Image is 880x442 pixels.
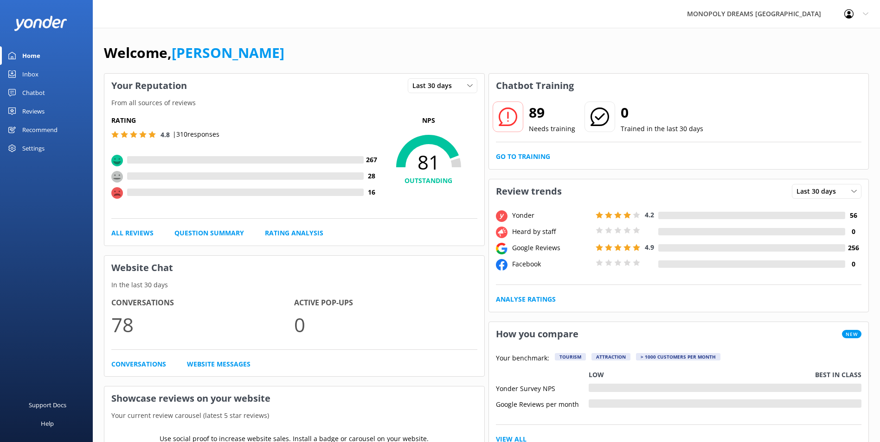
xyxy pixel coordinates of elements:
[845,259,861,269] h4: 0
[364,155,380,165] h4: 267
[555,353,586,360] div: Tourism
[842,330,861,338] span: New
[529,101,575,124] h2: 89
[529,124,575,134] p: Needs training
[22,83,45,102] div: Chatbot
[104,280,484,290] p: In the last 30 days
[380,151,477,174] span: 81
[510,259,593,269] div: Facebook
[489,179,569,203] h3: Review trends
[294,297,477,309] h4: Active Pop-ups
[29,396,66,414] div: Support Docs
[104,386,484,410] h3: Showcase reviews on your website
[510,227,593,237] div: Heard by staff
[815,370,861,380] p: Best in class
[591,353,630,360] div: Attraction
[364,187,380,197] h4: 16
[845,227,861,237] h4: 0
[496,353,549,364] p: Your benchmark:
[380,176,477,186] h4: OUTSTANDING
[173,129,219,139] p: | 310 responses
[22,65,39,83] div: Inbox
[496,152,550,162] a: Go to Training
[489,322,585,346] h3: How you compare
[621,101,703,124] h2: 0
[510,243,593,253] div: Google Reviews
[187,359,251,369] a: Website Messages
[364,171,380,181] h4: 28
[111,297,294,309] h4: Conversations
[510,210,593,221] div: Yonder
[589,370,604,380] p: Low
[489,74,581,98] h3: Chatbot Training
[111,115,380,126] h5: Rating
[104,42,284,64] h1: Welcome,
[22,120,58,139] div: Recommend
[845,210,861,221] h4: 56
[161,130,170,139] span: 4.8
[645,243,654,252] span: 4.9
[294,309,477,340] p: 0
[172,43,284,62] a: [PERSON_NAME]
[104,74,194,98] h3: Your Reputation
[22,46,40,65] div: Home
[104,256,484,280] h3: Website Chat
[14,16,67,31] img: yonder-white-logo.png
[412,81,457,91] span: Last 30 days
[496,399,589,408] div: Google Reviews per month
[174,228,244,238] a: Question Summary
[496,294,556,304] a: Analyse Ratings
[111,309,294,340] p: 78
[104,98,484,108] p: From all sources of reviews
[380,115,477,126] p: NPS
[265,228,323,238] a: Rating Analysis
[621,124,703,134] p: Trained in the last 30 days
[22,102,45,120] div: Reviews
[111,228,154,238] a: All Reviews
[796,186,841,196] span: Last 30 days
[645,210,654,219] span: 4.2
[41,414,54,433] div: Help
[104,410,484,421] p: Your current review carousel (latest 5 star reviews)
[845,243,861,253] h4: 256
[496,384,589,392] div: Yonder Survey NPS
[111,359,166,369] a: Conversations
[636,353,720,360] div: > 1000 customers per month
[22,139,45,158] div: Settings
